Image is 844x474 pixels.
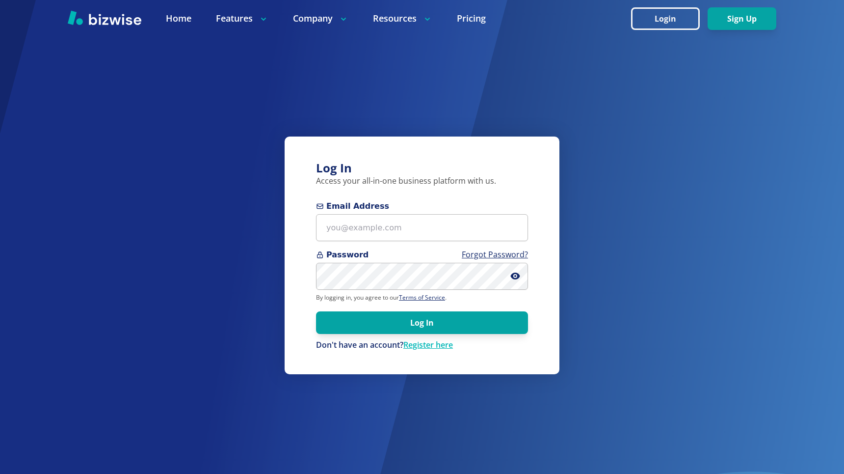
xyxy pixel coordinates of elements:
img: Bizwise Logo [68,10,141,25]
a: Sign Up [708,14,776,24]
span: Email Address [316,200,528,212]
p: Don't have an account? [316,340,528,351]
p: Features [216,12,268,25]
a: Login [631,14,708,24]
p: By logging in, you agree to our . [316,294,528,302]
button: Log In [316,311,528,334]
a: Home [166,12,191,25]
button: Login [631,7,700,30]
div: Don't have an account?Register here [316,340,528,351]
a: Pricing [457,12,486,25]
a: Register here [403,339,453,350]
h3: Log In [316,160,528,176]
a: Forgot Password? [462,249,528,260]
a: Terms of Service [399,293,445,302]
input: you@example.com [316,214,528,241]
button: Sign Up [708,7,776,30]
p: Access your all-in-one business platform with us. [316,176,528,187]
span: Password [316,249,528,261]
p: Company [293,12,348,25]
p: Resources [373,12,432,25]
